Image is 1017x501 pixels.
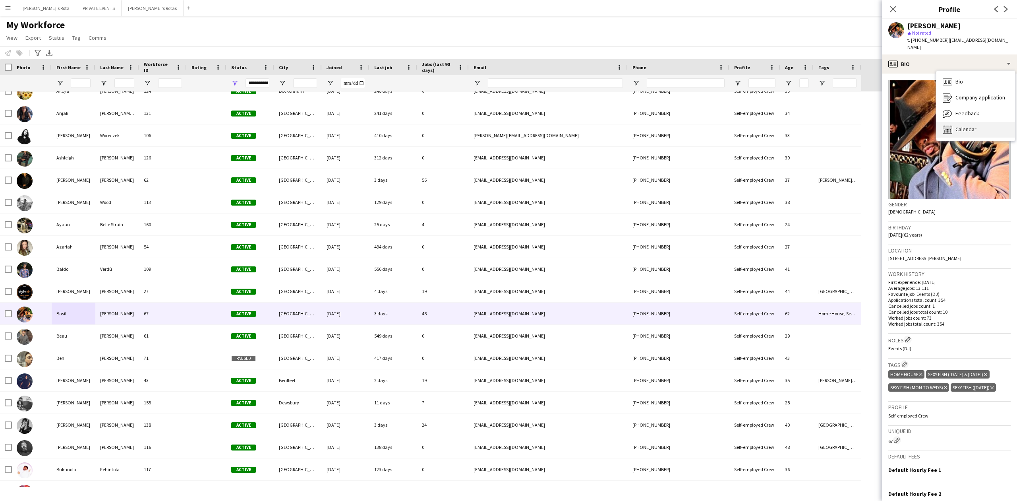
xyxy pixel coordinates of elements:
[628,124,729,146] div: [PHONE_NUMBER]
[926,370,989,379] div: Sexy Fish ([DATE] & [DATE])
[322,236,369,258] div: [DATE]
[95,392,139,414] div: [PERSON_NAME]
[729,280,780,302] div: Self-employed Crew
[780,258,814,280] div: 41
[44,48,54,58] app-action-btn: Export XLSX
[369,414,417,436] div: 3 days
[417,124,469,146] div: 0
[469,102,628,124] div: [EMAIL_ADDRESS][DOMAIN_NAME]
[89,34,106,41] span: Comms
[231,177,256,183] span: Active
[52,280,95,302] div: [PERSON_NAME]
[76,0,122,16] button: PRIVATE EVENTS
[139,124,187,146] div: 106
[231,155,256,161] span: Active
[818,64,829,70] span: Tags
[139,392,187,414] div: 155
[833,78,857,88] input: Tags Filter Input
[139,102,187,124] div: 131
[469,414,628,436] div: [EMAIL_ADDRESS][DOMAIN_NAME]
[52,458,95,480] div: Bukunola
[628,325,729,347] div: [PHONE_NUMBER]
[95,147,139,169] div: [PERSON_NAME]
[274,169,322,191] div: [GEOGRAPHIC_DATA]
[888,383,949,392] div: Sexy Fish (Mon to Weds)
[729,369,780,391] div: Self-employed Crew
[69,33,84,43] a: Tag
[6,19,65,31] span: My Workforce
[632,80,640,87] button: Open Filter Menu
[52,124,95,146] div: [PERSON_NAME]
[729,236,780,258] div: Self-employed Crew
[417,147,469,169] div: 0
[56,80,64,87] button: Open Filter Menu
[139,191,187,213] div: 113
[628,191,729,213] div: [PHONE_NUMBER]
[52,369,95,391] div: [PERSON_NAME]
[327,64,342,70] span: Joined
[369,191,417,213] div: 129 days
[322,303,369,324] div: [DATE]
[95,325,139,347] div: [PERSON_NAME]
[417,303,469,324] div: 48
[139,325,187,347] div: 61
[52,102,95,124] div: Anjali
[912,30,931,36] span: Not rated
[274,458,322,480] div: [GEOGRAPHIC_DATA]
[814,169,861,191] div: [PERSON_NAME]'s Club, [PERSON_NAME]'s Japanese, [PERSON_NAME]'s Mexican
[417,280,469,302] div: 19
[799,78,809,88] input: Age Filter Input
[474,64,486,70] span: Email
[17,173,33,189] img: Ashley Checkley
[780,124,814,146] div: 33
[327,80,334,87] button: Open Filter Menu
[274,258,322,280] div: [GEOGRAPHIC_DATA]
[322,191,369,213] div: [DATE]
[139,436,187,458] div: 116
[17,307,33,322] img: Basil Isaac
[936,122,1015,138] div: Calendar
[882,4,1017,14] h3: Profile
[274,347,322,369] div: [GEOGRAPHIC_DATA]
[369,436,417,458] div: 138 days
[780,436,814,458] div: 48
[422,61,454,73] span: Jobs (last 90 days)
[100,64,124,70] span: Last Name
[748,78,775,88] input: Profile Filter Input
[17,217,33,233] img: Ayaan Belle Strain
[95,369,139,391] div: [PERSON_NAME]
[907,37,949,43] span: t. [PHONE_NUMBER]
[274,236,322,258] div: [GEOGRAPHIC_DATA]
[417,369,469,391] div: 19
[780,347,814,369] div: 43
[628,458,729,480] div: [PHONE_NUMBER]
[780,102,814,124] div: 34
[469,236,628,258] div: [EMAIL_ADDRESS][DOMAIN_NAME]
[417,258,469,280] div: 0
[95,214,139,235] div: Belle Strain
[274,280,322,302] div: [GEOGRAPHIC_DATA]
[814,369,861,391] div: [PERSON_NAME]'s Club, [GEOGRAPHIC_DATA], [GEOGRAPHIC_DATA]
[369,303,417,324] div: 3 days
[17,440,33,456] img: Bruno Esteves
[488,78,623,88] input: Email Filter Input
[341,78,365,88] input: Joined Filter Input
[951,383,996,392] div: Sexy Fish ([DATE])
[469,436,628,458] div: [EMAIL_ADDRESS][DOMAIN_NAME]
[628,392,729,414] div: [PHONE_NUMBER]
[274,436,322,458] div: [GEOGRAPHIC_DATA]
[955,78,963,85] span: Bio
[231,88,256,94] span: Active
[369,369,417,391] div: 2 days
[274,124,322,146] div: [GEOGRAPHIC_DATA]
[729,303,780,324] div: Self-employed Crew
[729,392,780,414] div: Self-employed Crew
[17,151,33,167] img: Ashleigh Cumberbatch
[231,133,256,139] span: Active
[814,436,861,458] div: [GEOGRAPHIC_DATA]
[17,329,33,345] img: Beau Lyons
[780,214,814,235] div: 24
[469,369,628,391] div: [EMAIL_ADDRESS][DOMAIN_NAME]
[95,124,139,146] div: Woreczek
[322,258,369,280] div: [DATE]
